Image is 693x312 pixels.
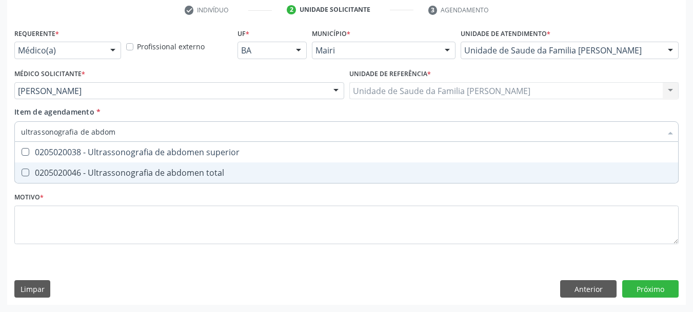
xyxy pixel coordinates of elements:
input: Buscar por procedimentos [21,121,662,142]
div: 2 [287,5,296,14]
div: 0205020046 - Ultrassonografia de abdomen total [21,169,672,177]
label: Unidade de referência [349,66,431,82]
div: 0205020038 - Ultrassonografia de abdomen superior [21,148,672,156]
span: Unidade de Saude da Familia [PERSON_NAME] [464,45,658,56]
label: Motivo [14,190,44,206]
label: UF [237,26,249,42]
span: [PERSON_NAME] [18,86,323,96]
span: Item de agendamento [14,107,94,117]
span: BA [241,45,286,56]
button: Anterior [560,280,617,298]
label: Requerente [14,26,59,42]
div: Unidade solicitante [300,5,370,14]
span: Mairi [315,45,434,56]
label: Unidade de atendimento [461,26,550,42]
label: Médico Solicitante [14,66,85,82]
button: Próximo [622,280,679,298]
label: Município [312,26,350,42]
span: Médico(a) [18,45,100,56]
label: Profissional externo [137,41,205,52]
